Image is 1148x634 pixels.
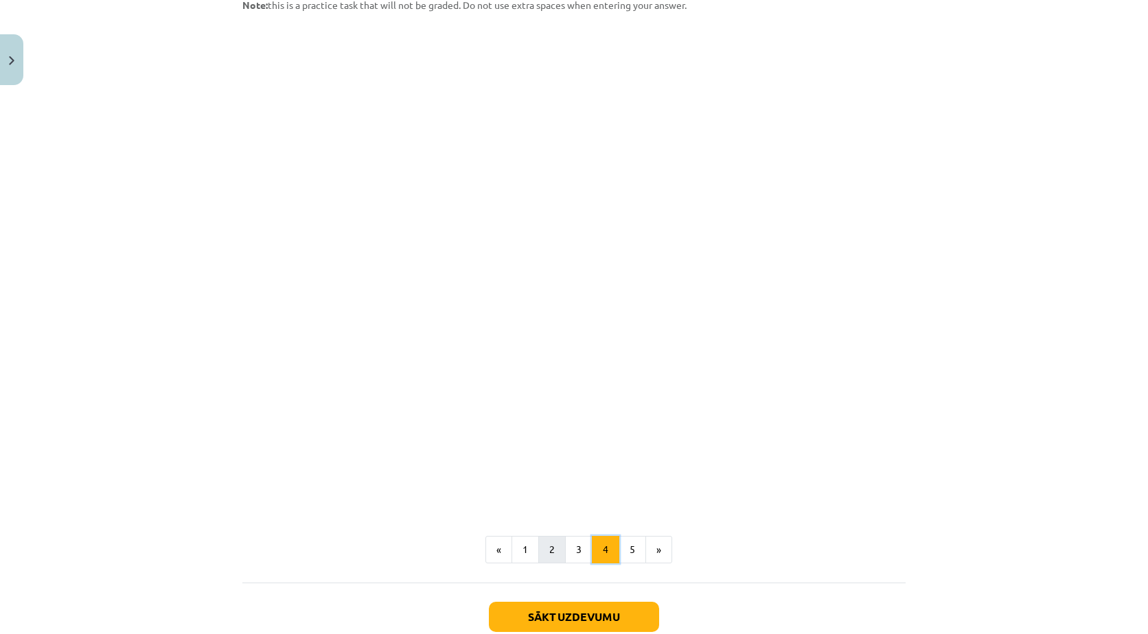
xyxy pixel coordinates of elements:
[645,536,672,563] button: »
[489,602,659,632] button: Sākt uzdevumu
[485,536,512,563] button: «
[242,21,906,502] iframe: Present Perfect Simple Activity
[592,536,619,563] button: 4
[242,536,906,563] nav: Page navigation example
[565,536,593,563] button: 3
[9,56,14,65] img: icon-close-lesson-0947bae3869378f0d4975bcd49f059093ad1ed9edebbc8119c70593378902aed.svg
[619,536,646,563] button: 5
[512,536,539,563] button: 1
[538,536,566,563] button: 2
